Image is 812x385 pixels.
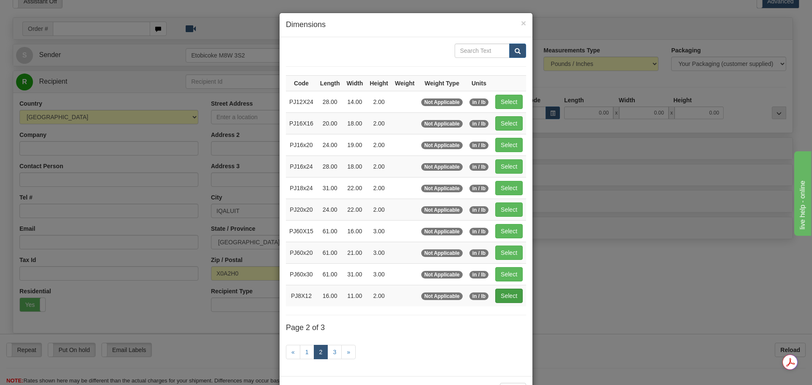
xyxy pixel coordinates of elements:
[421,249,463,257] span: Not Applicable
[327,345,342,359] a: 3
[366,134,392,156] td: 2.00
[343,177,366,199] td: 22.00
[521,18,526,28] span: ×
[366,112,392,134] td: 2.00
[341,345,356,359] a: »
[469,271,488,279] span: in / lb
[343,112,366,134] td: 18.00
[421,206,463,214] span: Not Applicable
[366,156,392,177] td: 2.00
[286,242,317,263] td: PJ60x20
[366,242,392,263] td: 3.00
[469,249,488,257] span: in / lb
[317,75,343,91] th: Length
[317,285,343,306] td: 16.00
[418,75,466,91] th: Weight Type
[343,156,366,177] td: 18.00
[495,138,523,152] button: Select
[495,246,523,260] button: Select
[343,285,366,306] td: 11.00
[366,91,392,112] td: 2.00
[286,285,317,306] td: PJ8X12
[469,228,488,235] span: in / lb
[286,199,317,220] td: PJ20x20
[317,199,343,220] td: 24.00
[421,292,463,300] span: Not Applicable
[421,271,463,279] span: Not Applicable
[343,220,366,242] td: 16.00
[286,177,317,199] td: PJ18x24
[314,345,328,359] a: 2
[469,98,488,106] span: in / lb
[495,159,523,174] button: Select
[343,199,366,220] td: 22.00
[466,75,492,91] th: Units
[469,163,488,171] span: in / lb
[343,242,366,263] td: 21.00
[495,116,523,131] button: Select
[343,91,366,112] td: 14.00
[317,156,343,177] td: 28.00
[366,220,392,242] td: 3.00
[317,91,343,112] td: 28.00
[469,142,488,149] span: in / lb
[495,267,523,281] button: Select
[793,149,811,235] iframe: chat widget
[495,181,523,195] button: Select
[286,345,300,359] a: «
[521,19,526,27] button: Close
[317,134,343,156] td: 24.00
[286,263,317,285] td: PJ60x30
[286,112,317,134] td: PJ16X16
[317,263,343,285] td: 61.00
[495,202,523,217] button: Select
[286,75,317,91] th: Code
[317,112,343,134] td: 20.00
[421,185,463,192] span: Not Applicable
[469,206,488,214] span: in / lb
[469,292,488,300] span: in / lb
[366,177,392,199] td: 2.00
[366,285,392,306] td: 2.00
[455,44,510,58] input: Search Text
[286,156,317,177] td: PJ16x24
[469,120,488,128] span: in / lb
[317,242,343,263] td: 61.00
[421,163,463,171] span: Not Applicable
[317,177,343,199] td: 31.00
[366,263,392,285] td: 3.00
[286,324,526,332] h4: Page 2 of 3
[343,263,366,285] td: 31.00
[421,142,463,149] span: Not Applicable
[343,134,366,156] td: 19.00
[286,91,317,112] td: PJ12X24
[286,134,317,156] td: PJ16x20
[343,75,366,91] th: Width
[495,289,523,303] button: Select
[469,185,488,192] span: in / lb
[495,95,523,109] button: Select
[286,19,526,30] h4: Dimensions
[6,5,78,15] div: live help - online
[495,224,523,238] button: Select
[300,345,314,359] a: 1
[421,228,463,235] span: Not Applicable
[421,120,463,128] span: Not Applicable
[392,75,418,91] th: Weight
[366,199,392,220] td: 2.00
[317,220,343,242] td: 61.00
[286,220,317,242] td: PJ60X15
[421,98,463,106] span: Not Applicable
[366,75,392,91] th: Height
